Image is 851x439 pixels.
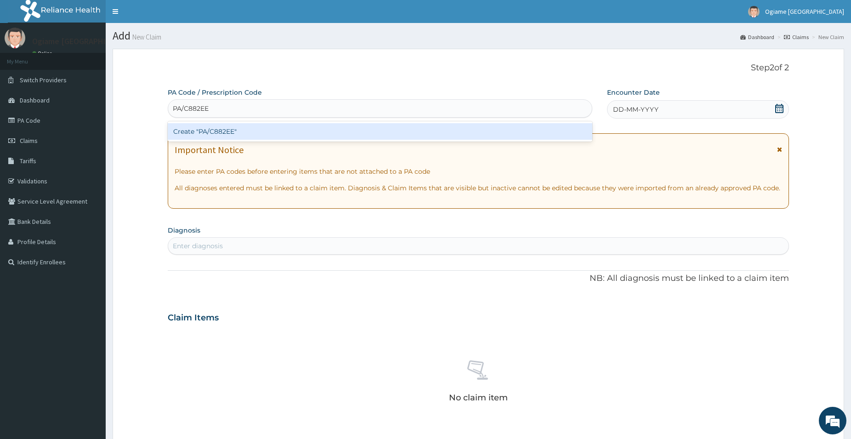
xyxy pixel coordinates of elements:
p: No claim item [449,393,508,402]
img: User Image [748,6,760,17]
div: Enter diagnosis [173,241,223,251]
img: d_794563401_company_1708531726252_794563401 [17,46,37,69]
label: PA Code / Prescription Code [168,88,262,97]
span: We're online! [53,116,127,209]
img: User Image [5,28,25,48]
p: NB: All diagnosis must be linked to a claim item [168,273,789,285]
a: Claims [784,33,809,41]
a: Dashboard [740,33,774,41]
small: New Claim [130,34,161,40]
div: Minimize live chat window [151,5,173,27]
p: All diagnoses entered must be linked to a claim item. Diagnosis & Claim Items that are visible bu... [175,183,782,193]
label: Diagnosis [168,226,200,235]
p: Step 2 of 2 [168,63,789,73]
div: Chat with us now [48,51,154,63]
span: Dashboard [20,96,50,104]
label: Encounter Date [607,88,660,97]
a: Online [32,50,54,57]
li: New Claim [810,33,844,41]
h1: Important Notice [175,145,244,155]
h3: Claim Items [168,313,219,323]
div: Create "PA/C882EE" [168,123,592,140]
textarea: Type your message and hit 'Enter' [5,251,175,283]
span: Tariffs [20,157,36,165]
span: DD-MM-YYYY [613,105,658,114]
h1: Add [113,30,844,42]
span: Ogiame [GEOGRAPHIC_DATA] [765,7,844,16]
p: Please enter PA codes before entering items that are not attached to a PA code [175,167,782,176]
span: Switch Providers [20,76,67,84]
span: Claims [20,137,38,145]
p: Ogiame [GEOGRAPHIC_DATA] [32,37,137,46]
